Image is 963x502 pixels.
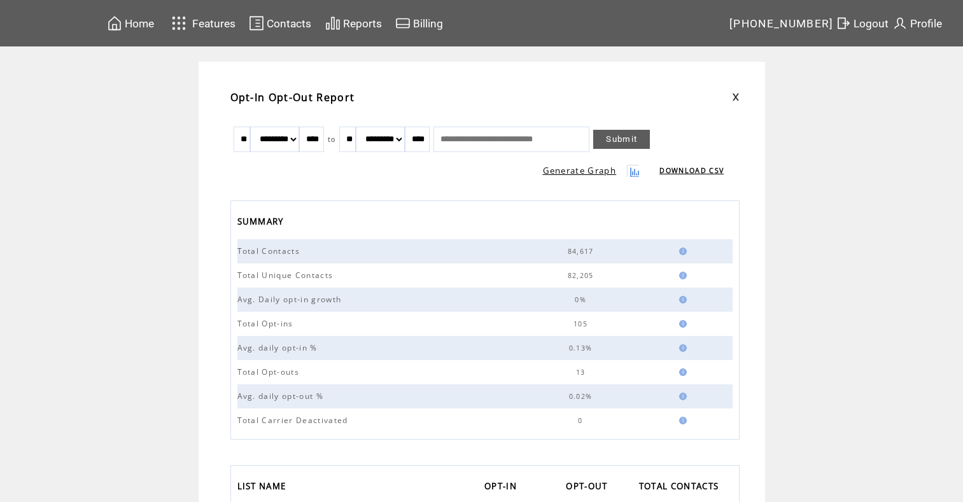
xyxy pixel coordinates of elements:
span: LIST NAME [237,477,290,498]
span: Opt-In Opt-Out Report [230,90,355,104]
img: help.gif [675,368,687,376]
span: Logout [854,17,889,30]
a: DOWNLOAD CSV [659,166,724,175]
span: Reports [343,17,382,30]
span: OPT-OUT [566,477,610,498]
img: creidtcard.svg [395,15,411,31]
span: 13 [576,368,589,377]
span: 0.13% [569,344,596,352]
span: SUMMARY [237,213,287,234]
img: contacts.svg [249,15,264,31]
span: Total Unique Contacts [237,270,337,281]
span: Total Opt-outs [237,366,303,377]
span: 105 [573,319,591,328]
img: help.gif [675,272,687,279]
a: Features [166,11,238,36]
span: Home [125,17,154,30]
span: [PHONE_NUMBER] [729,17,834,30]
span: Avg. daily opt-in % [237,342,321,353]
span: Avg. Daily opt-in growth [237,294,345,305]
span: Features [192,17,235,30]
a: Logout [834,13,890,33]
img: help.gif [675,344,687,352]
span: Avg. daily opt-out % [237,391,327,401]
img: help.gif [675,320,687,328]
span: 82,205 [568,271,597,280]
img: help.gif [675,296,687,303]
span: Contacts [267,17,311,30]
span: 84,617 [568,247,597,256]
span: 0.02% [569,392,596,401]
img: help.gif [675,393,687,400]
img: features.svg [168,13,190,34]
a: Generate Graph [543,165,617,176]
a: Billing [393,13,445,33]
span: Total Opt-ins [237,318,297,329]
a: Reports [323,13,384,33]
span: 0 [578,416,586,425]
img: chart.svg [325,15,341,31]
img: help.gif [675,417,687,424]
img: home.svg [107,15,122,31]
img: help.gif [675,248,687,255]
a: OPT-OUT [566,477,614,498]
a: OPT-IN [484,477,523,498]
span: Profile [910,17,942,30]
span: to [328,135,336,144]
span: 0% [575,295,589,304]
span: Billing [413,17,443,30]
img: exit.svg [836,15,851,31]
span: Total Contacts [237,246,304,256]
a: LIST NAME [237,477,293,498]
a: Contacts [247,13,313,33]
a: Profile [890,13,944,33]
span: OPT-IN [484,477,520,498]
img: profile.svg [892,15,908,31]
span: TOTAL CONTACTS [639,477,722,498]
a: Home [105,13,156,33]
a: TOTAL CONTACTS [639,477,726,498]
a: Submit [593,130,650,149]
span: Total Carrier Deactivated [237,415,351,426]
